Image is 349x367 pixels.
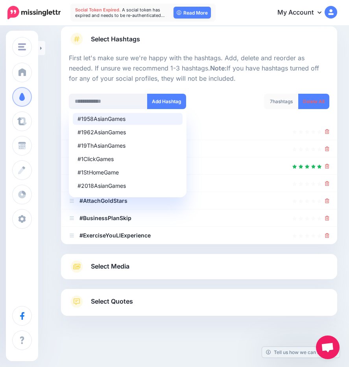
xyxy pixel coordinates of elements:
img: Missinglettr [7,6,61,19]
span: A social token has expired and needs to be re-authenticated… [75,7,165,18]
div: #1958AsianGames [78,116,178,122]
span: 7 [270,98,273,104]
a: Open chat [316,335,340,359]
p: First let's make sure we're happy with the hashtags. Add, delete and reorder as needed. If unsure... [69,53,329,84]
span: Select Hashtags [91,34,140,44]
button: Add Hashtag [147,94,186,109]
div: #2018AsianGames [78,183,178,189]
a: My Account [270,3,337,22]
span: Select Quotes [91,296,133,307]
b: #BusinessPlanSkip [79,215,131,221]
a: Read More [174,7,211,19]
b: Note: [210,64,227,72]
a: Tell us how we can improve [262,347,340,358]
a: Select Quotes [69,295,329,316]
div: #1StHomeGame [78,170,178,175]
div: #1962AsianGames [78,130,178,135]
a: Delete All [298,94,329,109]
span: Select Media [91,261,129,272]
div: Select Hashtags [69,53,329,244]
a: Select Hashtags [69,33,329,53]
div: hashtags [264,94,299,109]
div: #19ThAsianGames [78,143,178,148]
b: #ExerciseYouLlExperience [79,232,151,239]
div: #1ClickGames [78,156,178,162]
img: menu.png [18,43,26,50]
span: Social Token Expired. [75,7,121,13]
a: Select Media [69,260,329,273]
